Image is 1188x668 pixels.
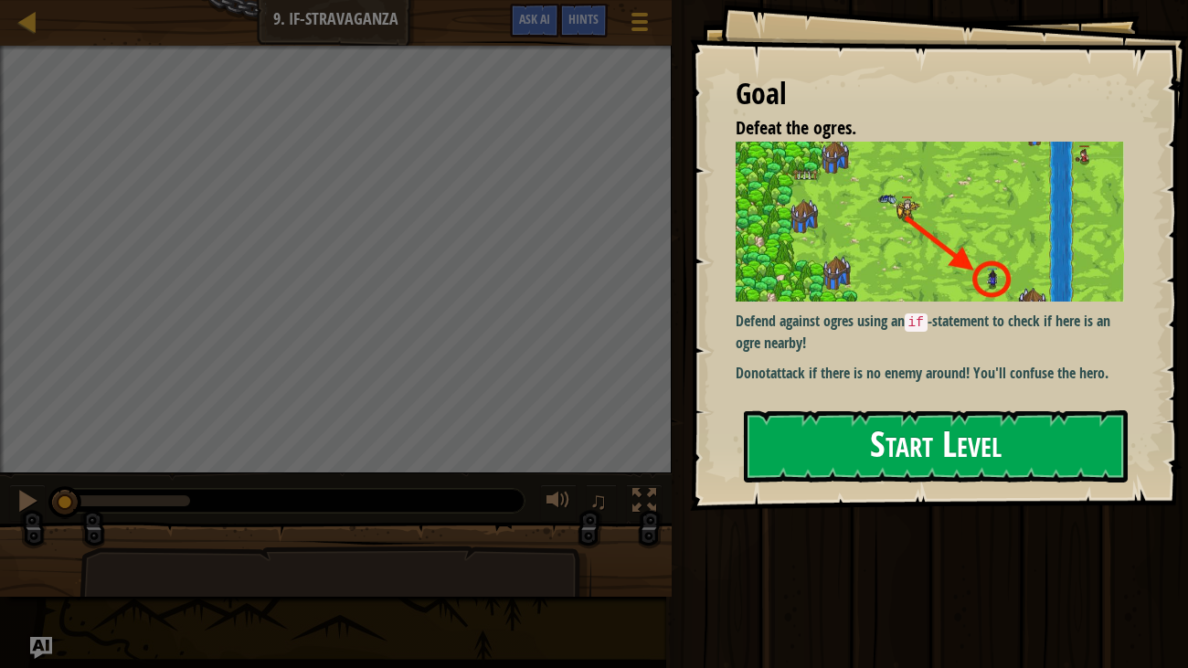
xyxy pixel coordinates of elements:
code: if [905,313,928,332]
li: Defeat the ogres. [713,115,1120,142]
button: Show game menu [617,4,663,47]
button: ♫ [586,484,617,522]
span: Defeat the ogres. [736,115,856,140]
p: Do attack if there is no enemy around! You'll confuse the hero. [736,363,1125,384]
button: Start Level [744,410,1129,482]
span: Hints [568,10,599,27]
strong: not [751,363,770,383]
button: Ctrl + P: Pause [9,484,46,522]
button: Ask AI [30,637,52,659]
span: ♫ [589,487,608,514]
p: Defend against ogres using an -statement to check if here is an ogre nearby! [736,311,1125,353]
button: Toggle fullscreen [626,484,663,522]
img: Ifs [736,142,1125,302]
div: Goal [736,73,1125,115]
button: Adjust volume [540,484,577,522]
span: Ask AI [519,10,550,27]
button: Ask AI [510,4,559,37]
